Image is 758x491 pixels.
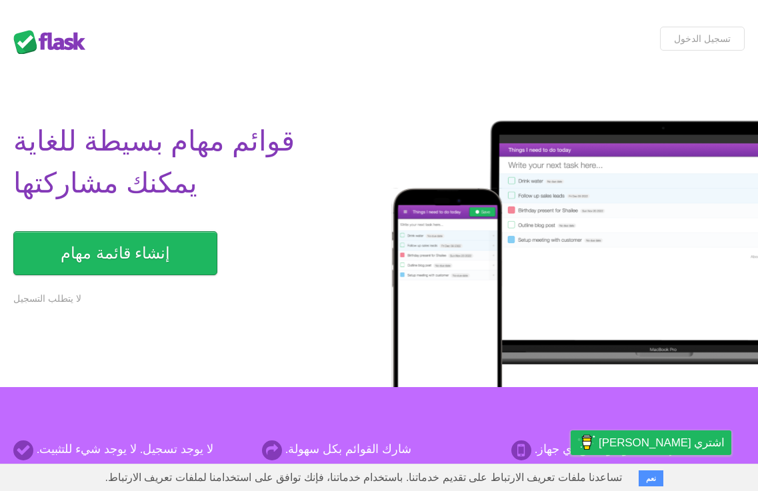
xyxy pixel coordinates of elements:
font: نعم [646,474,656,482]
font: تساعدنا ملفات تعريف الارتباط على تقديم خدماتنا. باستخدام خدماتنا، فإنك توافق على استخدامنا لملفات... [105,472,622,483]
font: إنشاء قائمة مهام [61,244,170,262]
a: إنشاء قائمة مهام [13,231,217,275]
font: لا يوجد تسجيل. لا يوجد شيء للتثبيت. [37,442,213,456]
font: لا يتطلب التسجيل [13,293,81,304]
img: اشتري لي قهوة [577,431,595,454]
font: قوائم مهام بسيطة للغاية يمكنك مشاركتها [13,125,295,200]
a: تسجيل الدخول [660,27,745,51]
font: شارك القوائم بكل سهولة. [285,442,411,456]
button: نعم [639,470,663,486]
font: إمكانية الوصول من أي جهاز. [535,442,672,456]
font: اشتري [PERSON_NAME] [599,436,725,449]
a: اشتري [PERSON_NAME] [571,430,731,455]
font: تسجيل الدخول [674,33,731,44]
